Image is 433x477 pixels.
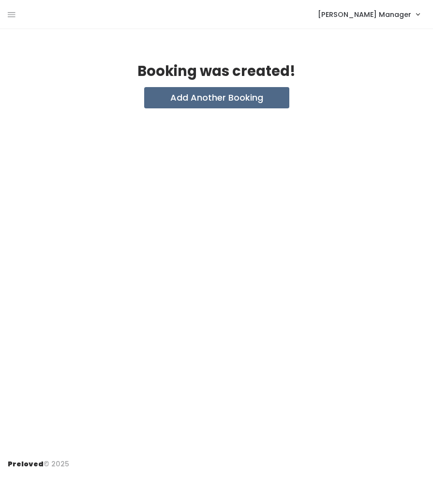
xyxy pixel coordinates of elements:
[318,9,411,20] span: [PERSON_NAME] Manager
[144,87,289,108] button: Add Another Booking
[8,451,69,469] div: © 2025
[137,64,296,79] h2: Booking was created!
[8,459,44,469] span: Preloved
[308,4,429,25] a: [PERSON_NAME] Manager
